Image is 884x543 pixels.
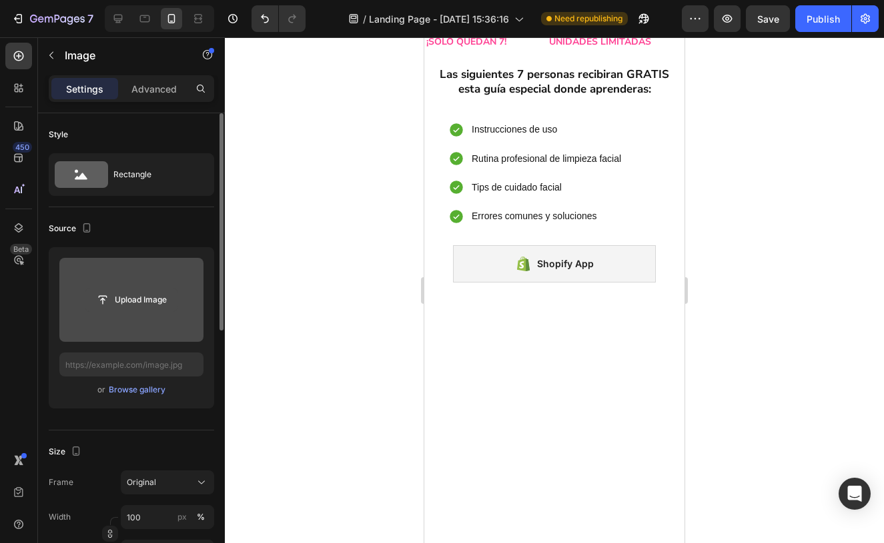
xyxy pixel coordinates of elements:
[795,5,851,32] button: Publish
[65,47,178,63] p: Image
[49,220,95,238] div: Source
[47,113,197,130] p: Rutina profesional de limpieza facial
[839,478,871,510] div: Open Intercom Messenger
[746,5,790,32] button: Save
[131,82,177,96] p: Advanced
[121,470,214,494] button: Original
[424,37,685,543] iframe: Design area
[113,159,195,190] div: Rectangle
[87,11,93,27] p: 7
[363,12,366,26] span: /
[7,29,254,61] h2: Las siguientes 7 personas recibiran GRATIS esta guía especial donde aprenderas:
[5,5,99,32] button: 7
[554,13,622,25] span: Need republishing
[47,171,197,187] p: Errores comunes y soluciones
[193,509,209,525] button: px
[49,129,68,141] div: Style
[174,509,190,525] button: %
[13,142,32,153] div: 450
[59,352,203,376] input: https://example.com/image.jpg
[252,5,306,32] div: Undo/Redo
[121,505,214,529] input: px%
[47,84,197,101] p: Instrucciones de uso
[127,476,156,488] span: Original
[113,219,169,235] div: Shopify App
[49,476,73,488] label: Frame
[108,383,166,396] button: Browse gallery
[47,142,197,159] p: Tips de cuidado facial
[49,443,84,461] div: Size
[49,511,71,523] label: Width
[197,511,205,523] div: %
[369,12,509,26] span: Landing Page - [DATE] 15:36:16
[757,13,779,25] span: Save
[66,82,103,96] p: Settings
[85,288,178,312] button: Upload Image
[97,382,105,398] span: or
[10,244,32,255] div: Beta
[177,511,187,523] div: px
[109,384,165,396] div: Browse gallery
[807,12,840,26] div: Publish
